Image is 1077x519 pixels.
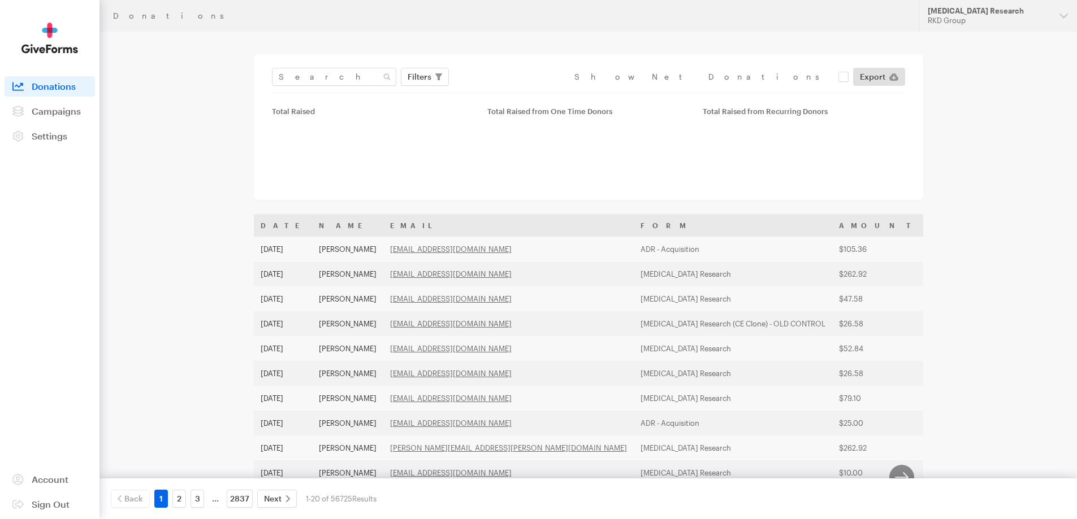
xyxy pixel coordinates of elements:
td: ADR - Acquisition [634,237,832,261]
a: [EMAIL_ADDRESS][DOMAIN_NAME] [390,418,512,428]
td: $26.58 [832,361,924,386]
td: [MEDICAL_DATA] Research [634,336,832,361]
td: [DATE] [254,286,312,311]
a: [EMAIL_ADDRESS][DOMAIN_NAME] [390,394,512,403]
span: Donations [32,81,76,91]
a: [EMAIL_ADDRESS][DOMAIN_NAME] [390,468,512,477]
a: 2 [172,490,186,508]
td: [MEDICAL_DATA] Research (CE Clone) - OLD CONTROL [634,311,832,336]
td: [PERSON_NAME] [312,386,383,411]
a: [EMAIL_ADDRESS][DOMAIN_NAME] [390,269,512,278]
a: [EMAIL_ADDRESS][DOMAIN_NAME] [390,245,512,254]
a: Export [853,68,905,86]
span: Filters [408,70,431,84]
div: 1-20 of 56725 [306,490,377,508]
td: ADR - Acquisition [634,411,832,435]
span: Sign Out [32,499,70,509]
input: Search Name & Email [272,68,396,86]
td: [MEDICAL_DATA] Research [634,435,832,460]
div: Total Raised from One Time Donors [487,107,689,116]
span: Results [352,494,377,503]
td: $262.92 [832,435,924,460]
td: [PERSON_NAME] [312,311,383,336]
th: Email [383,214,634,237]
td: [MEDICAL_DATA] Research [634,386,832,411]
td: $26.58 [832,311,924,336]
a: Campaigns [5,101,95,121]
td: [PERSON_NAME] [312,336,383,361]
td: [DATE] [254,311,312,336]
th: Form [634,214,832,237]
span: Export [860,70,885,84]
td: $10.00 [832,460,924,485]
a: Account [5,469,95,490]
td: [PERSON_NAME] [312,460,383,485]
span: Next [264,492,282,505]
td: [DATE] [254,460,312,485]
span: Account [32,474,68,485]
td: [MEDICAL_DATA] Research [634,460,832,485]
span: Settings [32,130,67,141]
a: [PERSON_NAME][EMAIL_ADDRESS][PERSON_NAME][DOMAIN_NAME] [390,443,627,452]
td: [DATE] [254,361,312,386]
td: [PERSON_NAME] [312,411,383,435]
td: [DATE] [254,411,312,435]
td: [PERSON_NAME] [312,286,383,311]
a: [EMAIL_ADDRESS][DOMAIN_NAME] [390,344,512,353]
td: [DATE] [254,261,312,286]
td: [DATE] [254,386,312,411]
a: 2837 [227,490,253,508]
td: $79.10 [832,386,924,411]
td: $25.00 [832,411,924,435]
td: [PERSON_NAME] [312,237,383,261]
td: [MEDICAL_DATA] Research [634,261,832,286]
td: [MEDICAL_DATA] Research [634,286,832,311]
td: [PERSON_NAME] [312,435,383,460]
div: RKD Group [928,16,1050,25]
div: [MEDICAL_DATA] Research [928,6,1050,16]
div: Total Raised [272,107,474,116]
a: Next [257,490,297,508]
td: [DATE] [254,237,312,261]
td: [MEDICAL_DATA] Research [634,361,832,386]
td: $262.92 [832,261,924,286]
th: Amount [832,214,924,237]
td: [DATE] [254,435,312,460]
a: [EMAIL_ADDRESS][DOMAIN_NAME] [390,369,512,378]
a: Sign Out [5,494,95,514]
td: $52.84 [832,336,924,361]
td: $105.36 [832,237,924,261]
a: 3 [191,490,204,508]
a: [EMAIL_ADDRESS][DOMAIN_NAME] [390,294,512,303]
a: [EMAIL_ADDRESS][DOMAIN_NAME] [390,319,512,328]
td: [PERSON_NAME] [312,361,383,386]
th: Date [254,214,312,237]
th: Name [312,214,383,237]
button: Filters [401,68,449,86]
a: Settings [5,126,95,146]
span: Campaigns [32,106,81,116]
div: Total Raised from Recurring Donors [703,107,905,116]
td: [DATE] [254,336,312,361]
img: GiveForms [21,23,78,54]
td: $47.58 [832,286,924,311]
td: [PERSON_NAME] [312,261,383,286]
a: Donations [5,76,95,97]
